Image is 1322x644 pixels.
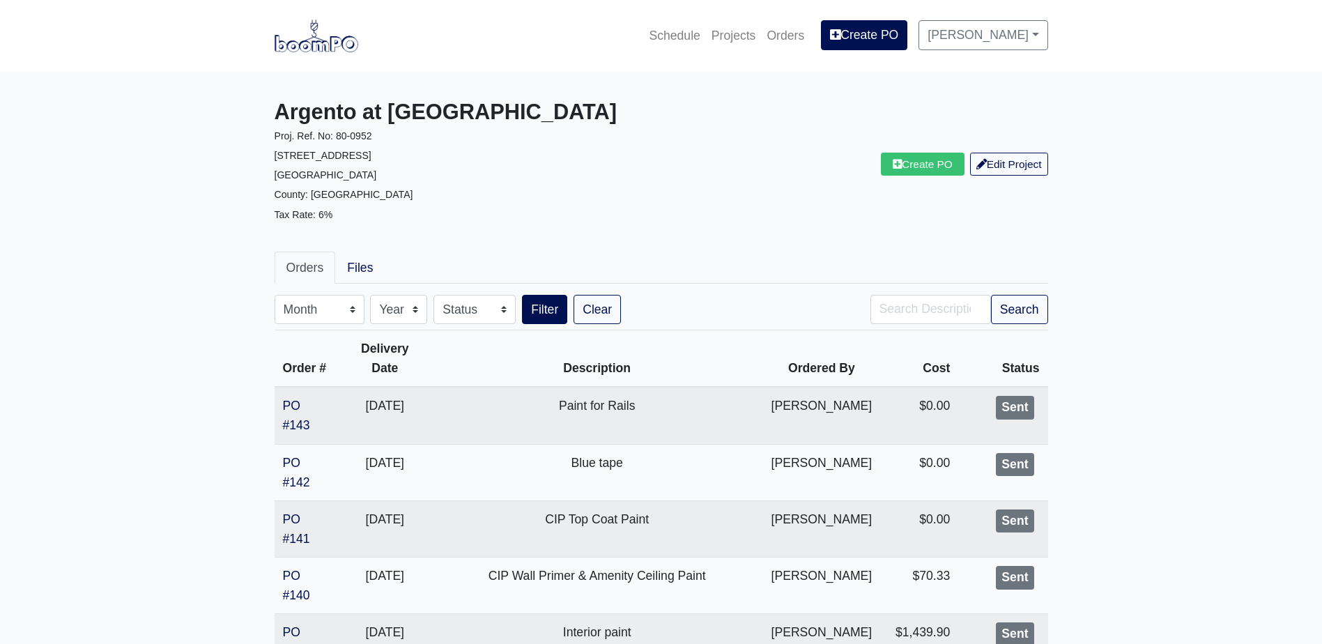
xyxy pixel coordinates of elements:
[275,330,339,388] th: Order #
[275,252,336,284] a: Orders
[880,500,958,557] td: $0.00
[763,330,881,388] th: Ordered By
[275,189,413,200] small: County: [GEOGRAPHIC_DATA]
[991,295,1048,324] button: Search
[275,150,371,161] small: [STREET_ADDRESS]
[431,558,763,614] td: CIP Wall Primer & Amenity Ceiling Paint
[996,396,1033,420] div: Sent
[880,330,958,388] th: Cost
[919,20,1047,49] a: [PERSON_NAME]
[996,453,1033,477] div: Sent
[643,20,705,51] a: Schedule
[275,209,333,220] small: Tax Rate: 6%
[339,330,431,388] th: Delivery Date
[431,387,763,444] td: Paint for Rails
[763,500,881,557] td: [PERSON_NAME]
[880,387,958,444] td: $0.00
[574,295,621,324] a: Clear
[275,20,358,52] img: boomPO
[283,456,310,489] a: PO #142
[996,509,1033,533] div: Sent
[339,444,431,500] td: [DATE]
[870,295,991,324] input: Search
[275,100,651,125] h3: Argento at [GEOGRAPHIC_DATA]
[335,252,385,284] a: Files
[970,153,1048,176] a: Edit Project
[275,169,377,181] small: [GEOGRAPHIC_DATA]
[431,500,763,557] td: CIP Top Coat Paint
[339,500,431,557] td: [DATE]
[283,512,310,546] a: PO #141
[958,330,1047,388] th: Status
[763,387,881,444] td: [PERSON_NAME]
[821,20,907,49] a: Create PO
[275,130,372,141] small: Proj. Ref. No: 80-0952
[763,444,881,500] td: [PERSON_NAME]
[761,20,810,51] a: Orders
[763,558,881,614] td: [PERSON_NAME]
[880,444,958,500] td: $0.00
[996,566,1033,590] div: Sent
[339,387,431,444] td: [DATE]
[431,444,763,500] td: Blue tape
[339,558,431,614] td: [DATE]
[283,399,310,432] a: PO #143
[881,153,964,176] a: Create PO
[431,330,763,388] th: Description
[880,558,958,614] td: $70.33
[522,295,567,324] button: Filter
[706,20,762,51] a: Projects
[283,569,310,602] a: PO #140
